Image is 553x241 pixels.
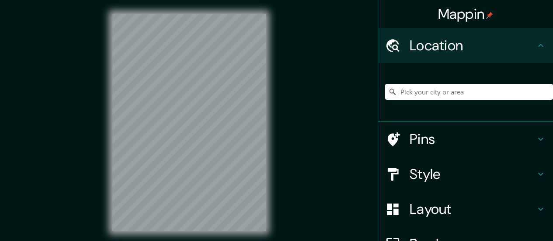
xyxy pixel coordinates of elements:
[410,200,536,218] h4: Layout
[385,84,553,100] input: Pick your city or area
[410,37,536,54] h4: Location
[378,157,553,192] div: Style
[486,12,493,19] img: pin-icon.png
[438,5,494,23] h4: Mappin
[410,130,536,148] h4: Pins
[378,192,553,227] div: Layout
[378,122,553,157] div: Pins
[378,28,553,63] div: Location
[410,165,536,183] h4: Style
[112,14,266,231] canvas: Map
